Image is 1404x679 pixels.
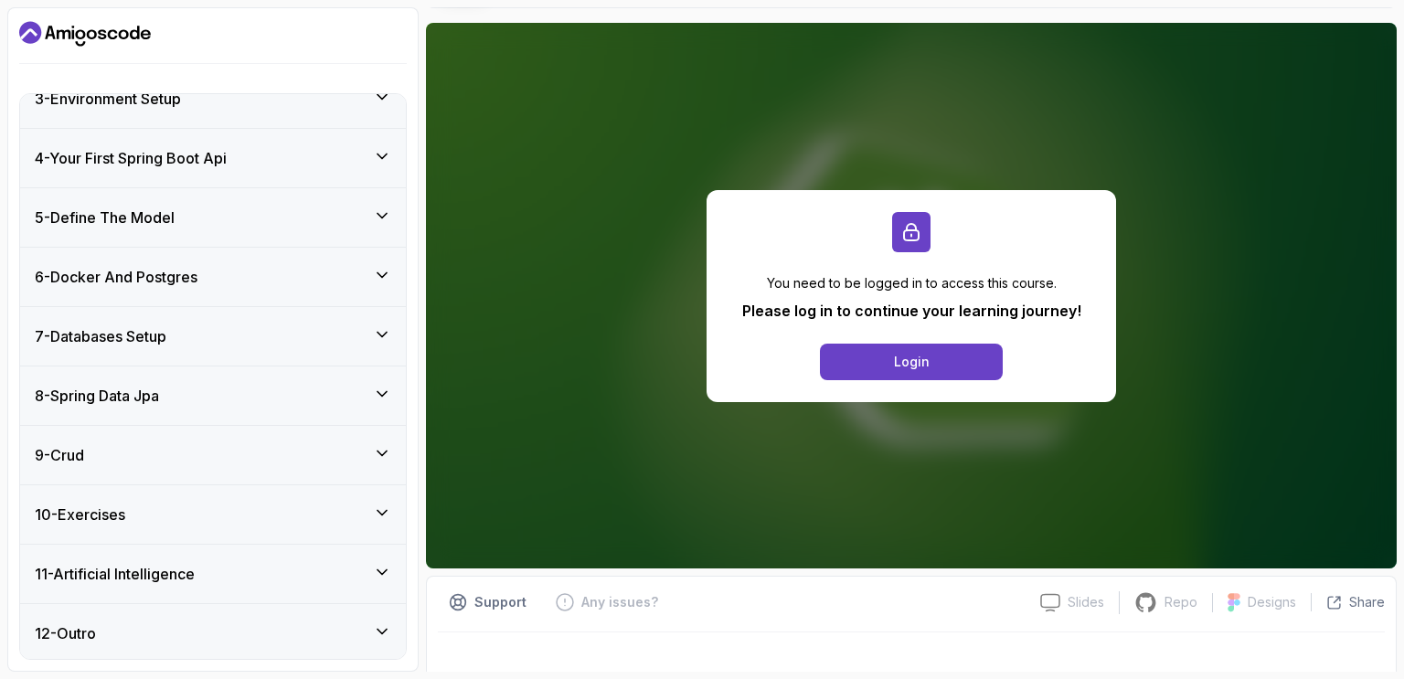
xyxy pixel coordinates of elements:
[20,545,406,603] button: 11-Artificial Intelligence
[35,444,84,466] h3: 9 - Crud
[35,563,195,585] h3: 11 - Artificial Intelligence
[1311,593,1385,611] button: Share
[20,485,406,544] button: 10-Exercises
[20,366,406,425] button: 8-Spring Data Jpa
[474,593,526,611] p: Support
[35,622,96,644] h3: 12 - Outro
[20,129,406,187] button: 4-Your First Spring Boot Api
[1349,593,1385,611] p: Share
[438,588,537,617] button: Support button
[820,344,1003,380] button: Login
[1165,593,1197,611] p: Repo
[20,604,406,663] button: 12-Outro
[20,69,406,128] button: 3-Environment Setup
[20,188,406,247] button: 5-Define The Model
[742,274,1081,292] p: You need to be logged in to access this course.
[35,325,166,347] h3: 7 - Databases Setup
[894,353,930,371] div: Login
[35,147,227,169] h3: 4 - Your First Spring Boot Api
[35,266,197,288] h3: 6 - Docker And Postgres
[1248,593,1296,611] p: Designs
[742,300,1081,322] p: Please log in to continue your learning journey!
[35,88,181,110] h3: 3 - Environment Setup
[19,19,151,48] a: Dashboard
[35,207,175,228] h3: 5 - Define The Model
[20,248,406,306] button: 6-Docker And Postgres
[35,385,159,407] h3: 8 - Spring Data Jpa
[1068,593,1104,611] p: Slides
[20,426,406,484] button: 9-Crud
[581,593,658,611] p: Any issues?
[20,307,406,366] button: 7-Databases Setup
[35,504,125,525] h3: 10 - Exercises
